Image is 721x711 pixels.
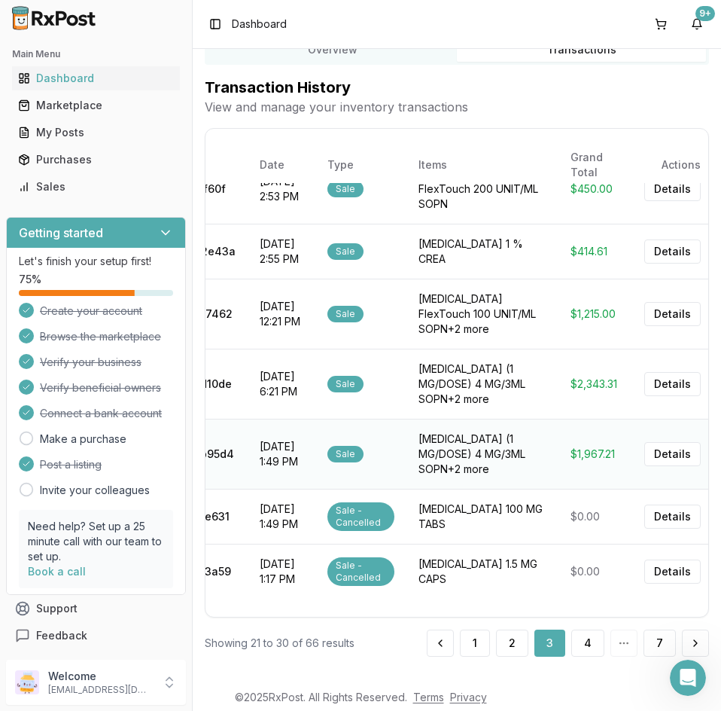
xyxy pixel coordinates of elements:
[28,565,86,578] a: Book a call
[18,152,174,167] div: Purchases
[12,146,180,173] a: Purchases
[205,98,709,116] p: View and manage your inventory transactions
[327,181,364,197] div: Sale
[406,154,558,224] td: [MEDICAL_DATA] FlexTouch 200 UNIT/ML SOPN
[327,376,364,392] div: Sale
[6,121,186,145] button: My Posts
[496,630,528,657] button: 2
[558,224,632,279] td: $414.61
[248,279,315,349] td: [DATE] 12:21 PM
[644,372,701,396] button: Details
[406,224,558,279] td: [MEDICAL_DATA] 1 % CREA
[558,419,632,489] td: $1,967.21
[6,175,186,199] button: Sales
[40,304,142,319] span: Create your account
[248,147,315,183] th: Date
[40,380,161,395] span: Verify beneficial owners
[632,147,713,183] th: Actions
[40,457,102,472] span: Post a listing
[327,243,364,260] div: Sale
[28,519,164,564] p: Need help? Set up a 25 minute call with our team to set up.
[457,38,706,62] button: Transactions
[558,349,632,419] td: $2,343.31
[232,17,287,32] span: Dashboard
[18,71,174,86] div: Dashboard
[18,98,174,113] div: Marketplace
[18,179,174,194] div: Sales
[327,306,364,322] div: Sale
[208,38,457,62] button: Overview
[40,432,126,447] a: Make a purchase
[670,660,706,696] iframe: Intercom live chat
[36,628,87,643] span: Feedback
[18,125,174,140] div: My Posts
[558,147,632,183] th: Grand Total
[695,6,715,21] div: 9+
[248,154,315,224] td: [DATE] 2:53 PM
[558,154,632,224] td: $450.00
[327,446,364,462] div: Sale
[12,119,180,146] a: My Posts
[12,92,180,119] a: Marketplace
[460,630,490,657] button: 1
[40,406,162,421] span: Connect a bank account
[406,349,558,419] td: [MEDICAL_DATA] (1 MG/DOSE) 4 MG/3ML SOPN +2 more
[248,224,315,279] td: [DATE] 2:55 PM
[406,419,558,489] td: [MEDICAL_DATA] (1 MG/DOSE) 4 MG/3ML SOPN +2 more
[248,489,315,544] td: [DATE] 1:49 PM
[205,77,709,98] h2: Transaction History
[644,177,701,201] button: Details
[534,630,565,657] button: 3
[248,544,315,599] td: [DATE] 1:17 PM
[232,17,287,32] nav: breadcrumb
[406,279,558,349] td: [MEDICAL_DATA] FlexTouch 100 UNIT/ML SOPN +2 more
[450,691,487,703] a: Privacy
[40,355,141,370] span: Verify your business
[12,48,180,60] h2: Main Menu
[48,684,153,696] p: [EMAIL_ADDRESS][DOMAIN_NAME]
[315,147,406,183] th: Type
[12,173,180,200] a: Sales
[644,302,701,326] button: Details
[327,557,394,586] div: Sale - Cancelled
[19,272,41,287] span: 75 %
[406,489,558,544] td: [MEDICAL_DATA] 100 MG TABS
[558,544,632,599] td: $0.00
[40,483,150,498] a: Invite your colleagues
[6,6,102,30] img: RxPost Logo
[327,502,394,531] div: Sale - Cancelled
[643,630,676,657] button: 7
[19,224,103,242] h3: Getting started
[6,66,186,90] button: Dashboard
[571,630,604,657] button: 4
[644,560,701,584] button: Details
[406,544,558,599] td: [MEDICAL_DATA] 1.5 MG CAPS
[19,254,173,269] p: Let's finish your setup first!
[406,147,558,183] th: Items
[6,622,186,649] button: Feedback
[685,12,709,36] button: 9+
[48,669,153,684] p: Welcome
[12,65,180,92] a: Dashboard
[644,505,701,529] button: Details
[558,489,632,544] td: $0.00
[248,349,315,419] td: [DATE] 6:21 PM
[6,148,186,172] button: Purchases
[205,636,354,651] div: Showing 21 to 30 of 66 results
[644,240,701,264] button: Details
[40,329,161,344] span: Browse the marketplace
[644,442,701,466] button: Details
[248,419,315,489] td: [DATE] 1:49 PM
[413,691,444,703] a: Terms
[6,595,186,622] button: Support
[558,279,632,349] td: $1,215.00
[15,670,39,694] img: User avatar
[6,93,186,117] button: Marketplace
